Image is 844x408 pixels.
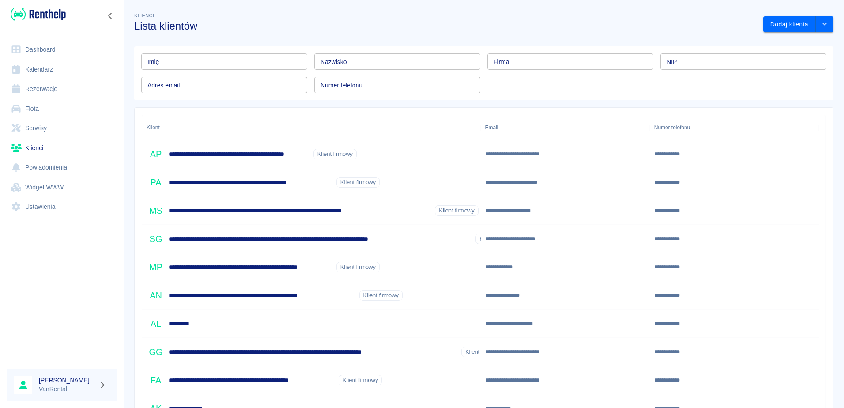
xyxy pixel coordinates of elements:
a: Rezerwacje [7,79,117,99]
div: GG [147,343,165,361]
div: MS [147,201,165,220]
div: Email [481,115,650,140]
div: FA [147,371,165,389]
a: Klienci [7,138,117,158]
div: Email [485,115,498,140]
div: AN [147,286,165,305]
a: Flota [7,99,117,119]
span: Klienci [134,13,154,18]
a: Widget WWW [7,178,117,197]
div: Numer telefonu [654,115,690,140]
span: Klient firmowy [314,150,356,158]
button: Dodaj klienta [763,16,816,33]
a: Kalendarz [7,60,117,79]
span: Klient firmowy [360,291,402,299]
div: AP [147,145,165,163]
span: Klient firmowy [476,235,518,243]
a: Serwisy [7,118,117,138]
div: PA [147,173,165,192]
a: Renthelp logo [7,7,66,22]
span: Klient firmowy [462,348,504,356]
a: Dashboard [7,40,117,60]
button: drop-down [816,16,833,33]
div: AL [147,314,165,333]
div: SG [147,230,165,248]
div: Klient [147,115,160,140]
span: Klient firmowy [339,376,381,384]
span: Klient firmowy [435,207,478,215]
button: Zwiń nawigację [104,10,117,22]
p: VanRental [39,385,95,394]
span: Klient firmowy [337,178,379,186]
h3: Lista klientów [134,20,756,32]
div: Numer telefonu [650,115,819,140]
div: Klient [142,115,481,140]
a: Ustawienia [7,197,117,217]
h6: [PERSON_NAME] [39,376,95,385]
div: MP [147,258,165,276]
a: Powiadomienia [7,158,117,178]
span: Klient firmowy [337,263,379,271]
img: Renthelp logo [11,7,66,22]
